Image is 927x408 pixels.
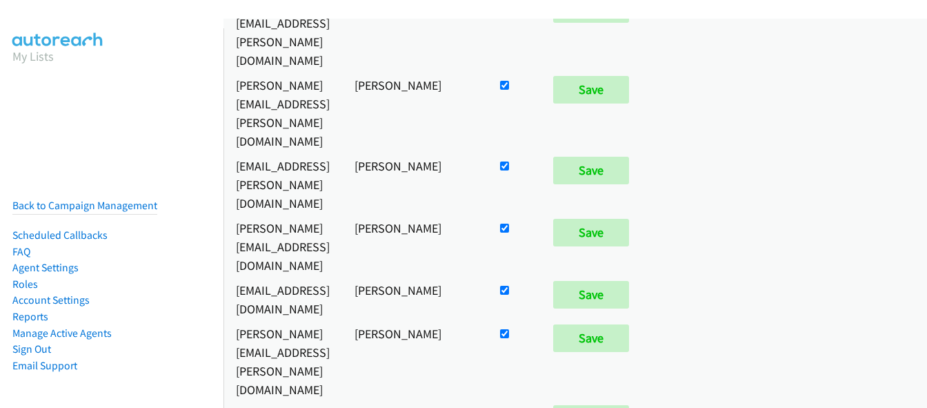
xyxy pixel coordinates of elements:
[12,199,157,212] a: Back to Campaign Management
[553,281,629,309] input: Save
[12,327,112,340] a: Manage Active Agents
[12,229,108,242] a: Scheduled Callbacks
[12,293,90,307] a: Account Settings
[553,76,629,104] input: Save
[342,72,485,153] td: [PERSON_NAME]
[12,245,30,258] a: FAQ
[342,321,485,402] td: [PERSON_NAME]
[342,215,485,278] td: [PERSON_NAME]
[223,153,342,215] td: [EMAIL_ADDRESS][PERSON_NAME][DOMAIN_NAME]
[12,278,38,291] a: Roles
[12,261,79,274] a: Agent Settings
[223,215,342,278] td: [PERSON_NAME][EMAIL_ADDRESS][DOMAIN_NAME]
[12,48,54,64] a: My Lists
[553,324,629,352] input: Save
[223,72,342,153] td: [PERSON_NAME][EMAIL_ADDRESS][PERSON_NAME][DOMAIN_NAME]
[223,278,342,321] td: [EMAIL_ADDRESS][DOMAIN_NAME]
[553,157,629,184] input: Save
[12,342,51,356] a: Sign Out
[12,310,48,323] a: Reports
[342,153,485,215] td: [PERSON_NAME]
[223,321,342,402] td: [PERSON_NAME][EMAIL_ADDRESS][PERSON_NAME][DOMAIN_NAME]
[553,219,629,246] input: Save
[12,359,77,372] a: Email Support
[342,278,485,321] td: [PERSON_NAME]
